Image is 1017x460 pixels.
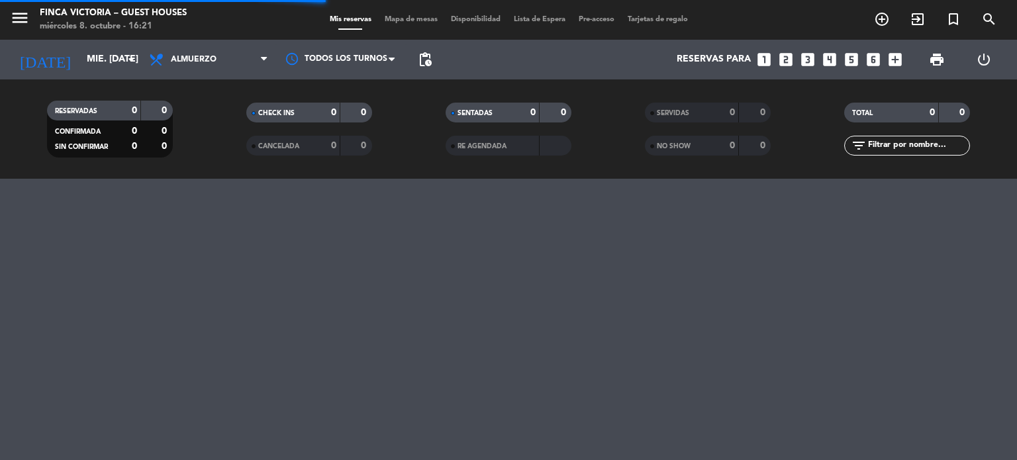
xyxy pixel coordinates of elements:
i: power_settings_new [976,52,992,68]
i: arrow_drop_down [123,52,139,68]
strong: 0 [760,108,768,117]
span: TOTAL [852,110,873,116]
span: Disponibilidad [444,16,507,23]
strong: 0 [730,108,735,117]
i: looks_5 [843,51,860,68]
span: pending_actions [417,52,433,68]
strong: 0 [132,126,137,136]
strong: 0 [162,126,169,136]
span: CHECK INS [258,110,295,116]
strong: 0 [331,141,336,150]
i: exit_to_app [910,11,926,27]
i: looks_4 [821,51,838,68]
span: RESERVADAS [55,108,97,115]
div: FINCA VICTORIA – GUEST HOUSES [40,7,187,20]
strong: 0 [959,108,967,117]
strong: 0 [162,142,169,151]
strong: 0 [930,108,935,117]
i: looks_3 [799,51,816,68]
i: looks_one [755,51,773,68]
button: menu [10,8,30,32]
span: RE AGENDADA [458,143,507,150]
strong: 0 [561,108,569,117]
i: turned_in_not [945,11,961,27]
div: miércoles 8. octubre - 16:21 [40,20,187,33]
span: Mapa de mesas [378,16,444,23]
i: add_box [887,51,904,68]
span: NO SHOW [657,143,691,150]
strong: 0 [331,108,336,117]
strong: 0 [361,141,369,150]
strong: 0 [730,141,735,150]
strong: 0 [530,108,536,117]
i: filter_list [851,138,867,154]
strong: 0 [760,141,768,150]
input: Filtrar por nombre... [867,138,969,153]
i: [DATE] [10,45,80,74]
strong: 0 [132,142,137,151]
i: looks_6 [865,51,882,68]
i: search [981,11,997,27]
span: CONFIRMADA [55,128,101,135]
span: CANCELADA [258,143,299,150]
span: SIN CONFIRMAR [55,144,108,150]
i: add_circle_outline [874,11,890,27]
span: Almuerzo [171,55,217,64]
span: print [929,52,945,68]
i: looks_two [777,51,795,68]
span: Tarjetas de regalo [621,16,695,23]
strong: 0 [132,106,137,115]
strong: 0 [361,108,369,117]
strong: 0 [162,106,169,115]
div: LOG OUT [960,40,1007,79]
span: Mis reservas [323,16,378,23]
span: Lista de Espera [507,16,572,23]
span: Pre-acceso [572,16,621,23]
i: menu [10,8,30,28]
span: SERVIDAS [657,110,689,116]
span: Reservas para [677,54,751,65]
span: SENTADAS [458,110,493,116]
